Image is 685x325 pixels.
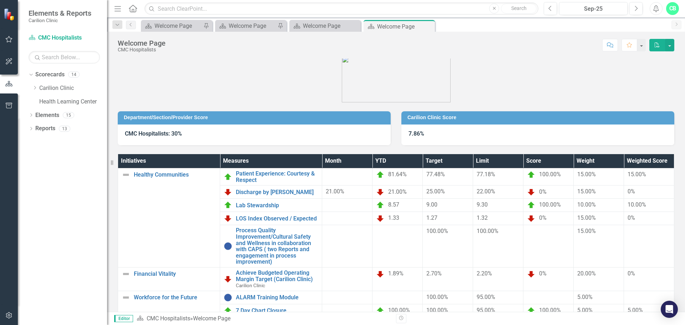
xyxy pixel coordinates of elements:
[220,291,322,304] td: Double-Click to Edit Right Click for Context Menu
[122,171,130,179] img: Not Defined
[388,188,407,195] span: 21.00%
[426,214,437,221] span: 1.27
[29,34,100,42] a: CMC Hospitalists
[134,172,216,178] a: Healthy Communities
[577,228,596,234] span: 15.00%
[628,214,635,221] span: 0%
[39,84,107,92] a: Carilion Clinic
[376,306,385,315] img: On Target
[477,188,495,195] span: 22.00%
[236,294,318,301] a: ALARM Training Module
[224,242,232,250] img: No Information
[217,21,276,30] a: Welcome Page
[303,21,359,30] div: Welcome Page
[291,21,359,30] a: Welcome Page
[193,315,230,322] div: Welcome Page
[407,115,671,120] h3: Carilion Clinic Score
[527,270,536,278] img: Below Plan
[477,214,488,221] span: 1.32
[236,308,318,314] a: 7 Day Chart Closure
[39,98,107,106] a: Health Learning Center
[236,283,265,288] span: Carilion Clinic
[125,130,182,137] strong: CMC Hospitalists: 30%
[220,199,322,212] td: Double-Click to Edit Right Click for Context Menu
[628,307,643,314] span: 5.00%
[477,228,498,234] span: 100.00%
[426,201,437,208] span: 9.00
[29,17,91,23] small: Carilion Clinic
[68,72,80,78] div: 14
[118,291,220,317] td: Double-Click to Edit Right Click for Context Menu
[147,315,190,322] a: CMC Hospitalists
[628,270,635,277] span: 0%
[577,294,593,300] span: 5.00%
[224,306,232,315] img: On Target
[376,171,385,179] img: On Target
[539,270,547,277] span: 0%
[118,47,166,52] div: CMC Hospitalists
[122,270,130,278] img: Not Defined
[59,126,70,132] div: 13
[118,267,220,291] td: Double-Click to Edit Right Click for Context Menu
[236,171,318,183] a: Patient Experience: Courtesy & Respect
[527,188,536,196] img: Below Plan
[224,275,232,283] img: Below Plan
[3,7,16,21] img: ClearPoint Strategy
[124,115,387,120] h3: Department/Section/Provider Score
[376,270,385,278] img: Below Plan
[666,2,679,15] button: CB
[224,173,232,181] img: On Target
[511,5,527,11] span: Search
[224,188,232,196] img: Below Plan
[539,307,561,314] span: 100.00%
[224,293,232,302] img: No Information
[426,188,445,195] span: 25.00%
[577,188,596,195] span: 15.00%
[388,270,404,277] span: 1.89%
[539,202,561,208] span: 100.00%
[628,201,646,208] span: 10.00%
[539,215,547,222] span: 0%
[236,270,318,282] a: Achieve Budgeted Operating Margin Target (Carilion Clinic)
[114,315,133,322] span: Editor
[143,21,202,30] a: Welcome Page
[236,189,318,195] a: Discharge by [PERSON_NAME]
[527,171,536,179] img: On Target
[224,201,232,209] img: On Target
[229,21,276,30] div: Welcome Page
[539,171,561,178] span: 100.00%
[224,214,232,223] img: Below Plan
[118,39,166,47] div: Welcome Page
[426,228,448,234] span: 100.00%
[134,271,216,277] a: Financial Vitality
[559,2,628,15] button: Sep-25
[35,125,55,133] a: Reports
[426,307,448,314] span: 100.00%
[376,188,385,196] img: Below Plan
[527,201,536,209] img: On Target
[388,171,407,178] span: 81.64%
[220,212,322,225] td: Double-Click to Edit Right Click for Context Menu
[527,306,536,315] img: On Target
[35,111,59,120] a: Elements
[477,201,488,208] span: 9.30
[35,71,65,79] a: Scorecards
[426,171,445,178] span: 77.48%
[134,294,216,301] a: Workforce for the Future
[220,186,322,199] td: Double-Click to Edit Right Click for Context Menu
[376,214,385,223] img: Below Plan
[388,307,410,314] span: 100.00%
[236,227,318,265] a: Process Quality Improvement/Cultural Safety and Wellness in collaboration with CAPS ( two Reports...
[118,168,220,268] td: Double-Click to Edit Right Click for Context Menu
[577,201,596,208] span: 10.00%
[577,171,596,178] span: 15.00%
[501,4,537,14] button: Search
[154,21,202,30] div: Welcome Page
[220,304,322,317] td: Double-Click to Edit Right Click for Context Menu
[388,215,399,222] span: 1.33
[122,293,130,302] img: Not Defined
[144,2,538,15] input: Search ClearPoint...
[236,202,318,209] a: Lab Stewardship
[29,51,100,64] input: Search Below...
